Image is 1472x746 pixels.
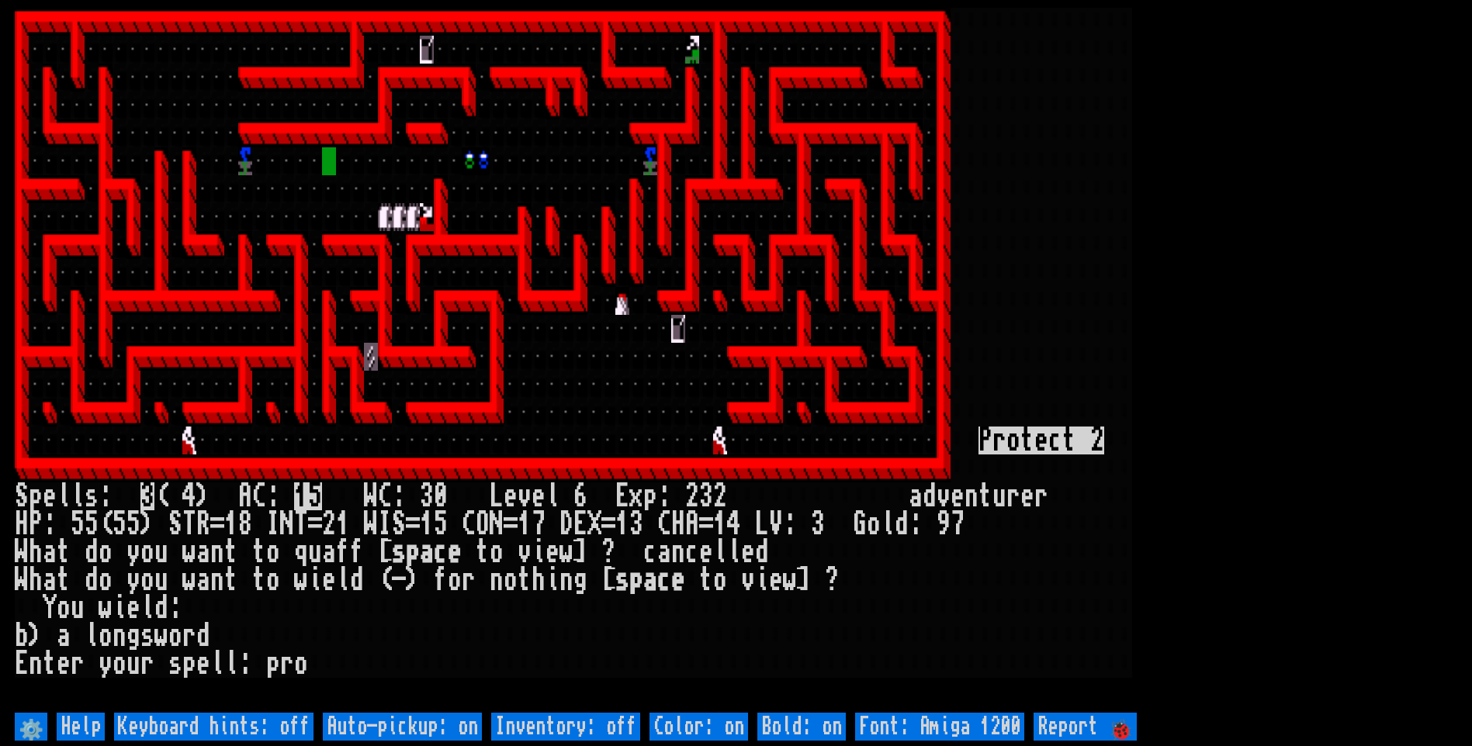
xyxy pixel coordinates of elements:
mark: 3 [140,482,154,510]
div: D [559,510,573,538]
div: s [392,538,406,566]
div: a [322,538,336,566]
div: e [671,566,685,594]
div: u [154,566,168,594]
div: p [643,482,657,510]
div: 5 [71,510,85,538]
div: 5 [126,510,140,538]
div: o [168,622,182,650]
div: [ [378,538,392,566]
div: E [615,482,629,510]
div: l [85,622,99,650]
div: l [210,650,224,678]
div: u [992,482,1006,510]
div: 9 [937,510,951,538]
div: t [978,482,992,510]
div: ) [196,482,210,510]
div: g [126,622,140,650]
div: d [895,510,909,538]
div: u [308,538,322,566]
div: l [727,538,741,566]
input: Auto-pickup: on [323,713,482,741]
div: C [462,510,476,538]
div: ] [797,566,811,594]
input: ⚙️ [15,713,47,741]
div: t [224,538,238,566]
div: l [140,594,154,622]
div: d [196,622,210,650]
div: o [57,594,71,622]
div: o [99,622,113,650]
div: r [462,566,476,594]
div: N [280,510,294,538]
div: e [546,538,559,566]
div: W [364,510,378,538]
div: A [685,510,699,538]
div: ) [29,622,43,650]
div: p [406,538,420,566]
div: ] [573,538,587,566]
div: p [266,650,280,678]
div: d [350,566,364,594]
div: o [713,566,727,594]
div: b [15,622,29,650]
div: e [448,538,462,566]
div: Y [43,594,57,622]
div: y [126,538,140,566]
div: 8 [238,510,252,538]
div: a [643,566,657,594]
div: : [43,510,57,538]
mark: o [1006,427,1020,454]
div: 5 [113,510,126,538]
div: w [182,538,196,566]
div: v [937,482,951,510]
div: o [140,566,154,594]
div: S [168,510,182,538]
div: i [113,594,126,622]
div: w [154,622,168,650]
input: Font: Amiga 1200 [855,713,1024,741]
div: L [490,482,504,510]
div: o [99,538,113,566]
mark: 1 [294,482,308,510]
div: a [57,622,71,650]
div: H [671,510,685,538]
div: t [43,650,57,678]
div: 3 [420,482,434,510]
div: a [420,538,434,566]
div: f [434,566,448,594]
mark: t [1020,427,1034,454]
div: 1 [224,510,238,538]
mark: e [1034,427,1048,454]
div: R [196,510,210,538]
mark: t [1062,427,1076,454]
div: o [504,566,518,594]
div: n [113,622,126,650]
div: : [168,594,182,622]
div: C [378,482,392,510]
div: w [783,566,797,594]
div: r [1006,482,1020,510]
div: o [140,538,154,566]
div: 5 [85,510,99,538]
div: i [755,566,769,594]
div: e [741,538,755,566]
div: l [71,482,85,510]
div: a [909,482,923,510]
div: s [615,566,629,594]
div: S [15,482,29,510]
div: 1 [615,510,629,538]
div: x [629,482,643,510]
div: V [769,510,783,538]
div: e [126,594,140,622]
mark: c [1048,427,1062,454]
div: e [951,482,965,510]
div: 0 [434,482,448,510]
div: 1 [518,510,532,538]
div: 7 [532,510,546,538]
div: u [71,594,85,622]
div: e [57,650,71,678]
div: 6 [573,482,587,510]
div: t [476,538,490,566]
div: = [504,510,518,538]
